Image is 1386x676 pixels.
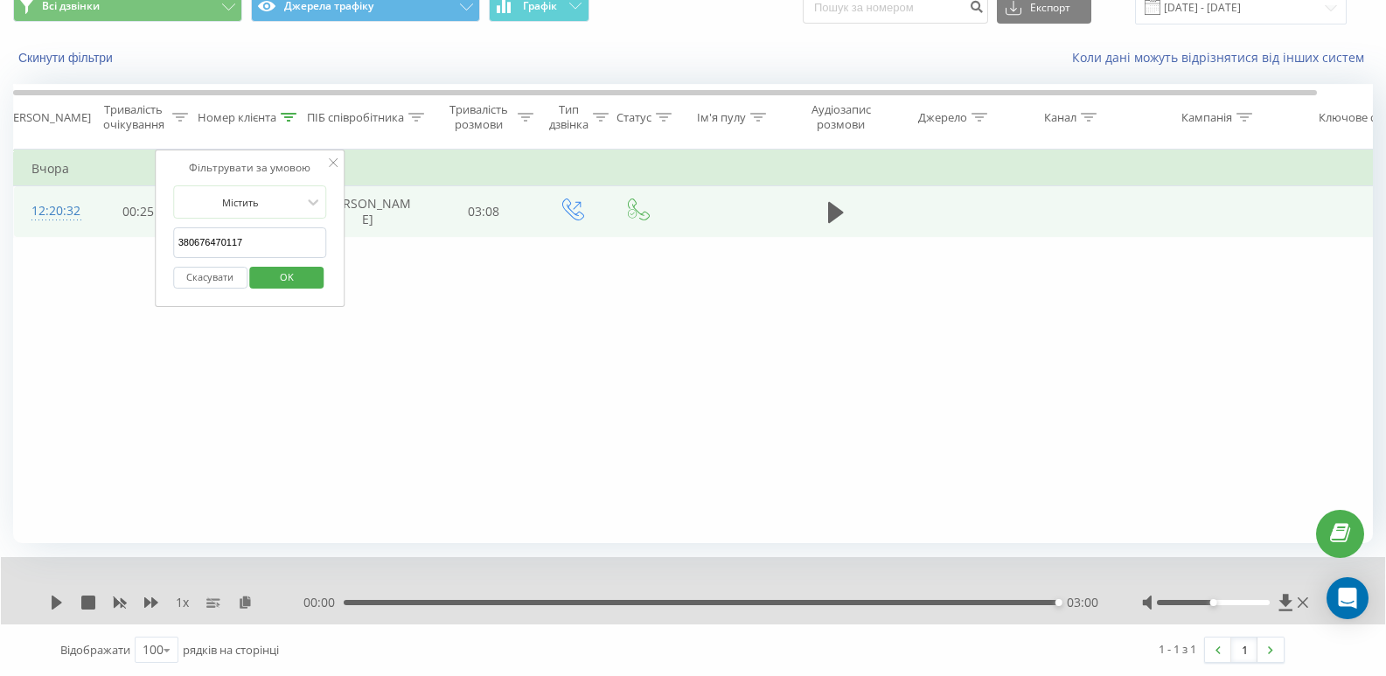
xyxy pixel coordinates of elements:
[176,594,189,611] span: 1 x
[918,110,967,125] div: Джерело
[697,110,746,125] div: Ім'я пулу
[262,263,311,290] span: OK
[84,186,193,237] td: 00:25
[303,594,344,611] span: 00:00
[173,159,327,177] div: Фільтрувати за умовою
[1210,599,1217,606] div: Accessibility label
[173,267,247,289] button: Скасувати
[198,110,276,125] div: Номер клієнта
[1055,599,1062,606] div: Accessibility label
[143,641,164,659] div: 100
[173,227,327,258] input: Введіть значення
[429,186,539,237] td: 03:08
[307,110,404,125] div: ПІБ співробітника
[549,102,589,132] div: Тип дзвінка
[3,110,91,125] div: [PERSON_NAME]
[1231,638,1257,662] a: 1
[1044,110,1076,125] div: Канал
[444,102,513,132] div: Тривалість розмови
[60,642,130,658] span: Відображати
[183,642,279,658] span: рядків на сторінці
[1072,49,1373,66] a: Коли дані можуть відрізнятися вiд інших систем
[798,102,883,132] div: Аудіозапис розмови
[13,50,122,66] button: Скинути фільтри
[1327,577,1369,619] div: Open Intercom Messenger
[1181,110,1232,125] div: Кампанія
[99,102,168,132] div: Тривалість очікування
[31,194,66,228] div: 12:20:32
[307,186,429,237] td: [PERSON_NAME]
[616,110,651,125] div: Статус
[1159,640,1196,658] div: 1 - 1 з 1
[250,267,324,289] button: OK
[1067,594,1098,611] span: 03:00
